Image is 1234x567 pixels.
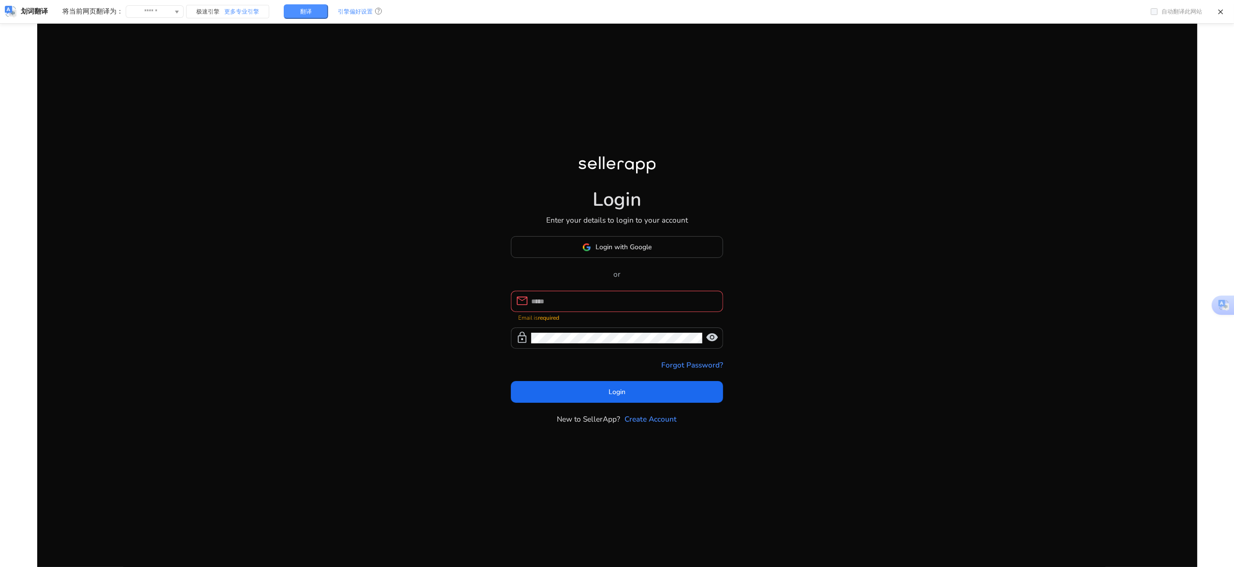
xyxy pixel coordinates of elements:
[706,331,718,344] span: visibility
[624,413,677,425] a: Create Account
[511,236,724,258] button: Login with Google
[546,214,688,226] p: Enter your details to login to your account
[593,188,641,212] h1: Login
[538,314,560,322] strong: required
[511,269,724,280] p: or
[609,387,625,397] span: Login
[519,312,716,322] mat-error: Email is
[516,331,528,344] span: lock
[661,359,723,370] a: Forgot Password?
[557,413,621,425] p: New to SellerApp?
[582,243,591,252] img: google-logo.svg
[516,295,528,307] span: mail
[596,242,652,252] span: Login with Google
[511,381,724,403] button: Login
